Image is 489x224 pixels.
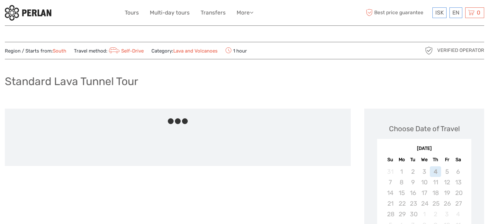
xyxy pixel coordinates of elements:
div: Not available Wednesday, September 3rd, 2025 [419,166,430,177]
div: Sa [453,155,464,164]
div: Not available Friday, September 19th, 2025 [441,188,452,198]
div: Not available Friday, September 5th, 2025 [441,166,452,177]
div: Not available Wednesday, September 17th, 2025 [419,188,430,198]
a: Transfers [201,8,226,17]
div: Not available Tuesday, September 23rd, 2025 [407,198,419,209]
div: Not available Wednesday, September 10th, 2025 [419,177,430,188]
div: Not available Thursday, September 25th, 2025 [430,198,441,209]
div: Not available Saturday, September 20th, 2025 [453,188,464,198]
div: Not available Thursday, September 11th, 2025 [430,177,441,188]
div: Not available Monday, September 8th, 2025 [396,177,407,188]
div: Not available Sunday, September 7th, 2025 [385,177,396,188]
img: 288-6a22670a-0f57-43d8-a107-52fbc9b92f2c_logo_small.jpg [5,5,51,21]
img: verified_operator_grey_128.png [424,45,434,56]
div: Not available Sunday, September 14th, 2025 [385,188,396,198]
div: We [419,155,430,164]
div: Not available Wednesday, October 1st, 2025 [419,209,430,219]
a: Tours [125,8,139,17]
div: Not available Friday, September 12th, 2025 [441,177,452,188]
div: Not available Sunday, August 31st, 2025 [385,166,396,177]
div: Not available Tuesday, September 9th, 2025 [407,177,419,188]
div: Su [385,155,396,164]
div: Fr [441,155,452,164]
div: Not available Tuesday, September 30th, 2025 [407,209,419,219]
div: [DATE] [377,145,471,152]
span: Travel method: [74,46,144,55]
div: Not available Tuesday, September 2nd, 2025 [407,166,419,177]
div: Not available Friday, October 3rd, 2025 [441,209,452,219]
div: Not available Thursday, October 2nd, 2025 [430,209,441,219]
a: Lava and Volcanoes [173,48,218,54]
div: EN [449,7,462,18]
a: Self-Drive [107,48,144,54]
div: Th [430,155,441,164]
span: 0 [476,9,481,16]
div: Not available Friday, September 26th, 2025 [441,198,452,209]
div: Not available Saturday, September 27th, 2025 [453,198,464,209]
div: Not available Monday, September 15th, 2025 [396,188,407,198]
div: Not available Monday, September 29th, 2025 [396,209,407,219]
div: Not available Saturday, September 13th, 2025 [453,177,464,188]
div: Not available Wednesday, September 24th, 2025 [419,198,430,209]
div: Choose Date of Travel [389,124,460,134]
div: Not available Tuesday, September 16th, 2025 [407,188,419,198]
div: Not available Saturday, October 4th, 2025 [453,209,464,219]
span: ISK [435,9,444,16]
h1: Standard Lava Tunnel Tour [5,75,138,88]
div: Tu [407,155,419,164]
span: Verified Operator [437,47,484,54]
div: Not available Sunday, September 28th, 2025 [385,209,396,219]
div: Not available Monday, September 1st, 2025 [396,166,407,177]
span: Region / Starts from: [5,48,66,54]
a: Multi-day tours [150,8,190,17]
div: Not available Thursday, September 4th, 2025 [430,166,441,177]
div: Not available Saturday, September 6th, 2025 [453,166,464,177]
span: Category: [151,48,218,54]
div: Not available Monday, September 22nd, 2025 [396,198,407,209]
span: Best price guarantee [364,7,431,18]
a: South [53,48,66,54]
a: More [237,8,253,17]
span: 1 hour [225,46,247,55]
div: Mo [396,155,407,164]
div: Not available Sunday, September 21st, 2025 [385,198,396,209]
div: Not available Thursday, September 18th, 2025 [430,188,441,198]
